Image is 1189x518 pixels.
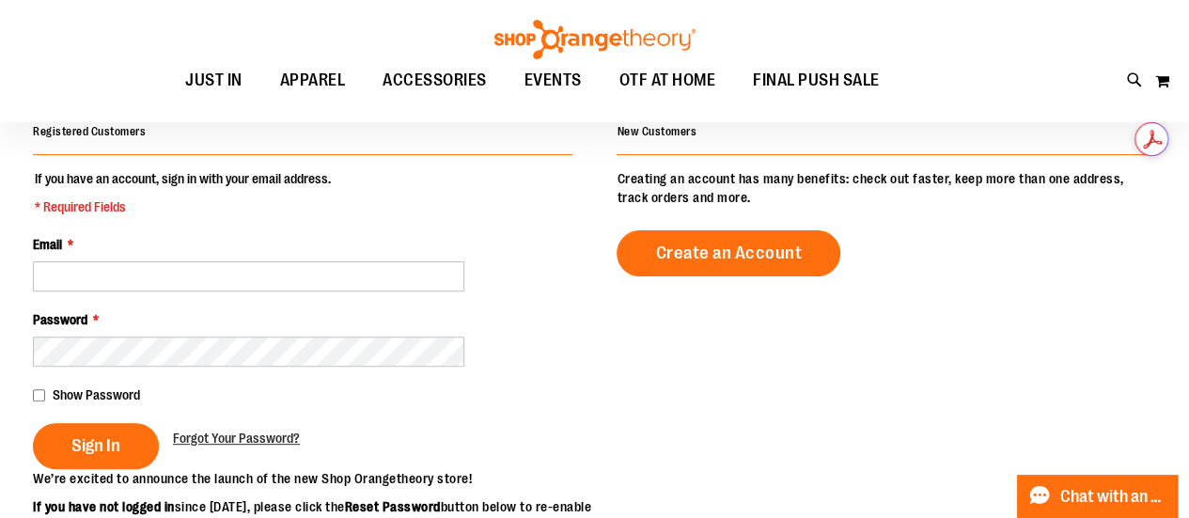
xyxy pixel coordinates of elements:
span: Chat with an Expert [1060,488,1166,506]
strong: Registered Customers [33,125,146,138]
a: Create an Account [617,230,840,276]
span: Sign In [71,435,120,456]
span: JUST IN [185,59,242,102]
span: Password [33,312,87,327]
a: OTF AT HOME [601,59,735,102]
strong: If you have not logged in [33,499,175,514]
a: ACCESSORIES [364,59,506,102]
legend: If you have an account, sign in with your email address. [33,169,333,216]
span: * Required Fields [35,197,331,216]
a: JUST IN [166,59,261,102]
strong: New Customers [617,125,696,138]
span: FINAL PUSH SALE [753,59,880,102]
p: We’re excited to announce the launch of the new Shop Orangetheory store! [33,469,595,488]
span: Forgot Your Password? [173,431,300,446]
p: Creating an account has many benefits: check out faster, keep more than one address, track orders... [617,169,1156,207]
span: APPAREL [280,59,346,102]
a: APPAREL [261,59,365,102]
span: OTF AT HOME [619,59,716,102]
button: Chat with an Expert [1017,475,1179,518]
a: FINAL PUSH SALE [734,59,899,102]
span: ACCESSORIES [383,59,487,102]
button: Sign In [33,423,159,469]
span: Email [33,237,62,252]
a: Forgot Your Password? [173,429,300,447]
strong: Reset Password [345,499,441,514]
span: Show Password [53,387,140,402]
a: EVENTS [506,59,601,102]
img: Shop Orangetheory [492,20,698,59]
span: Create an Account [655,243,802,263]
span: EVENTS [524,59,582,102]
